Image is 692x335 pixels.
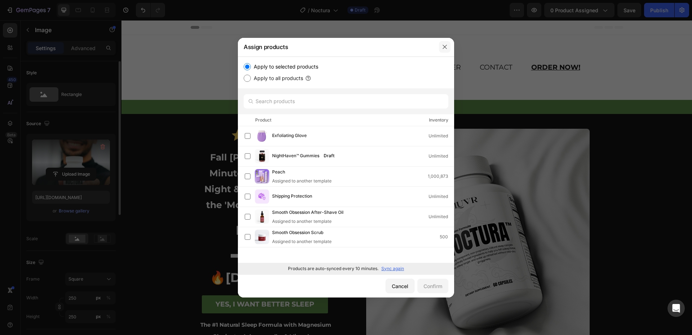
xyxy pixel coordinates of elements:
[272,168,285,176] span: Peach
[94,280,193,288] strong: YES, I WANT BETTER SLEEP
[75,215,214,252] h1: -70%
[244,94,448,109] input: Search products
[255,230,269,244] img: product-img
[440,233,454,241] div: 500
[242,83,329,90] strong: Last day to Grab this BIG Promo
[272,218,355,225] div: Assigned to another template
[428,173,454,180] div: 1,000,873
[288,43,340,51] a: TRACK ORDER
[272,193,312,200] span: Shipping Protection
[429,116,448,124] div: Inventory
[381,265,404,272] p: Sync again
[417,279,448,293] button: Confirm
[255,129,269,143] img: product-img
[255,210,269,224] img: product-img
[83,132,205,190] strong: Fall [PERSON_NAME] in Minutes, Sleep Deep All Night & Wake Up Without the 'Morning Grogginess'
[429,153,454,160] div: Unlimited
[272,209,343,217] span: Smooth Obsession After-Shave Oil
[392,282,408,290] div: Cancel
[245,109,468,332] img: gempages_579896476411364100-f9ef96c5-2554-4b16-9524-50eceb406f34.png
[410,43,459,51] a: ORDER NOW!
[251,74,303,83] label: Apply to all products
[429,213,454,220] div: Unlimited
[667,300,685,317] div: Open Intercom Messenger
[119,15,183,80] img: gempages_579896476411364100-49046568-814b-458e-bb2d-22608c86f2b9.png
[429,193,454,200] div: Unlimited
[75,249,214,266] h1: 🔥[DATE] Only🔥
[272,229,323,237] span: Smooth Obsession Scrub
[255,189,269,204] img: product-img
[386,279,414,293] button: Cancel
[321,152,337,159] div: Draft
[423,282,442,290] div: Confirm
[251,62,318,71] label: Apply to selected products
[272,238,335,245] div: Assigned to another template
[272,178,332,184] div: Assigned to another template
[272,152,319,160] span: NightHaven™ Gummies
[238,38,435,56] div: Assign products
[238,57,454,274] div: />
[255,149,269,163] img: product-img
[75,202,214,219] h1: Discount
[80,275,207,293] a: YES, I WANT BETTER SLEEP
[429,132,454,140] div: Unlimited
[358,43,391,51] a: CONTACT
[272,132,307,140] span: Exfoliating Glove
[255,116,271,124] div: Product
[255,169,269,184] img: product-img
[288,265,378,272] p: Products are auto-synced every 10 minutes.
